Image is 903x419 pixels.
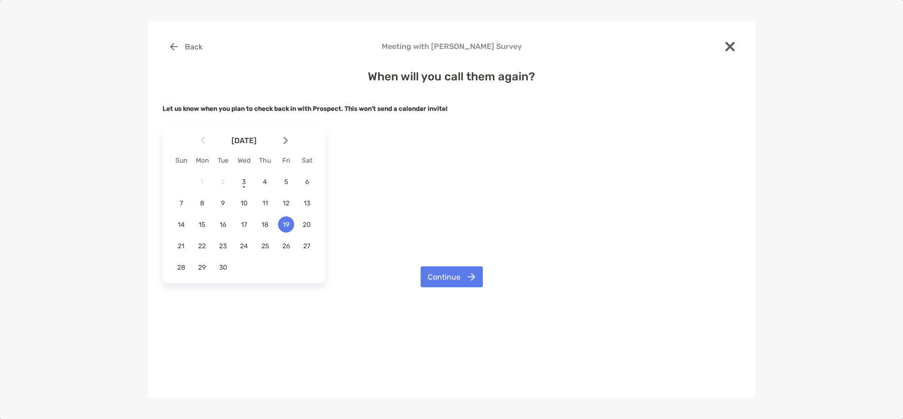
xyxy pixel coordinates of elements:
img: button icon [170,43,178,50]
span: 22 [194,242,210,250]
span: 19 [278,221,294,229]
span: 17 [236,221,252,229]
button: Back [163,36,210,57]
span: 30 [215,263,231,272]
span: 6 [299,178,315,186]
span: 21 [173,242,189,250]
img: close modal [725,42,735,51]
span: 18 [257,221,273,229]
span: 29 [194,263,210,272]
span: 11 [257,199,273,207]
span: 4 [257,178,273,186]
div: Sun [171,156,192,165]
span: 1 [194,178,210,186]
img: button icon [468,273,475,281]
span: 24 [236,242,252,250]
img: Arrow icon [283,136,288,145]
span: 3 [236,178,252,186]
span: 25 [257,242,273,250]
div: Fri [276,156,297,165]
span: 13 [299,199,315,207]
span: 9 [215,199,231,207]
span: 28 [173,263,189,272]
span: 12 [278,199,294,207]
div: Thu [255,156,276,165]
div: Wed [233,156,254,165]
span: 10 [236,199,252,207]
span: 5 [278,178,294,186]
span: 27 [299,242,315,250]
span: 23 [215,242,231,250]
div: Tue [212,156,233,165]
span: [DATE] [207,136,281,145]
span: 15 [194,221,210,229]
h4: Meeting with [PERSON_NAME] Survey [163,42,740,51]
h5: Let us know when you plan to check back in with Prospect. [163,105,740,112]
span: 8 [194,199,210,207]
button: Continue [421,266,483,287]
span: 14 [173,221,189,229]
div: Sat [297,156,317,165]
h4: When will you call them again? [163,70,740,83]
strong: This won't send a calendar invite! [345,105,448,112]
span: 2 [215,178,231,186]
span: 7 [173,199,189,207]
span: 26 [278,242,294,250]
span: 16 [215,221,231,229]
span: 20 [299,221,315,229]
img: Arrow icon [201,136,205,145]
div: Mon [192,156,212,165]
